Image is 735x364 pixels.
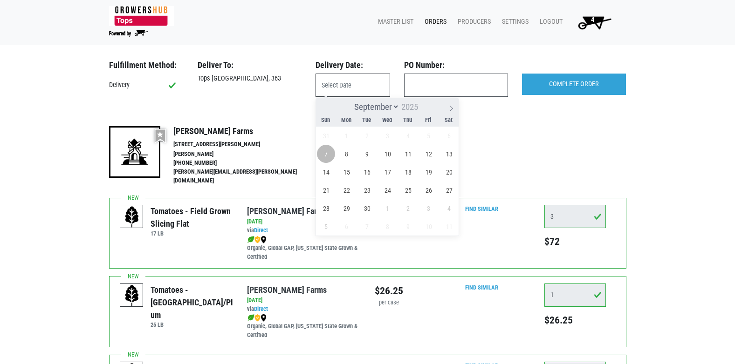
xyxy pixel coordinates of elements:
a: Master List [371,13,417,31]
input: Select Date [316,74,390,97]
span: Sun [316,117,336,123]
span: October 10, 2025 [419,217,438,236]
span: September 8, 2025 [337,145,356,163]
h3: Deliver To: [198,60,302,70]
div: Organic, Global GAP, [US_STATE] State Grown & Certified [247,235,360,262]
img: Powered by Big Wheelbarrow [109,30,148,37]
h3: PO Number: [404,60,508,70]
li: [PERSON_NAME] [173,150,317,159]
span: September 28, 2025 [317,199,335,217]
span: October 3, 2025 [419,199,438,217]
h5: $72 [544,236,606,248]
div: via [247,226,360,235]
span: October 11, 2025 [440,217,458,236]
h5: $26.25 [544,314,606,326]
span: September 24, 2025 [378,181,397,199]
span: September 5, 2025 [419,127,438,145]
div: Organic, Global GAP, [US_STATE] State Grown & Certified [247,313,360,340]
span: September 23, 2025 [358,181,376,199]
span: September 30, 2025 [358,199,376,217]
span: September 12, 2025 [419,145,438,163]
a: Producers [450,13,495,31]
span: October 1, 2025 [378,199,397,217]
span: September 29, 2025 [337,199,356,217]
span: September 10, 2025 [378,145,397,163]
span: 4 [591,16,594,24]
li: [PHONE_NUMBER] [173,159,317,168]
span: September 19, 2025 [419,163,438,181]
div: Tomatoes - Field Grown Slicing Flat [151,205,233,230]
span: Mon [336,117,357,123]
img: safety-e55c860ca8c00a9c171001a62a92dabd.png [254,314,261,322]
h6: 17 LB [151,230,233,237]
span: October 6, 2025 [337,217,356,236]
span: September 9, 2025 [358,145,376,163]
img: placeholder-variety-43d6402dacf2d531de610a020419775a.svg [120,284,144,307]
span: October 9, 2025 [399,217,417,236]
span: September 18, 2025 [399,163,417,181]
span: September 16, 2025 [358,163,376,181]
div: [DATE] [247,296,360,305]
a: Logout [532,13,566,31]
img: 19-7441ae2ccb79c876ff41c34f3bd0da69.png [109,126,160,177]
span: September 27, 2025 [440,181,458,199]
span: September 26, 2025 [419,181,438,199]
span: October 7, 2025 [358,217,376,236]
span: October 4, 2025 [440,199,458,217]
div: Tomatoes - [GEOGRAPHIC_DATA]/Plum [151,283,233,321]
a: [PERSON_NAME] Farms [247,285,327,295]
h3: Delivery Date: [316,60,390,70]
input: COMPLETE ORDER [522,74,626,95]
a: 4 [566,13,619,32]
span: September 4, 2025 [399,127,417,145]
div: [DATE] [247,217,360,226]
h6: 25 LB [151,321,233,328]
img: Cart [574,13,615,32]
span: September 21, 2025 [317,181,335,199]
span: Thu [398,117,418,123]
span: September 14, 2025 [317,163,335,181]
span: Wed [377,117,398,123]
a: Find Similar [465,205,498,212]
span: October 2, 2025 [399,199,417,217]
span: October 5, 2025 [317,217,335,236]
img: map_marker-0e94453035b3232a4d21701695807de9.png [261,314,267,322]
li: [STREET_ADDRESS][PERSON_NAME] [173,140,317,149]
div: $26.25 [375,283,403,298]
a: [PERSON_NAME] Farms [247,206,327,216]
img: 279edf242af8f9d49a69d9d2afa010fb.png [109,6,174,26]
a: Direct [254,227,268,234]
span: September 22, 2025 [337,181,356,199]
span: September 3, 2025 [378,127,397,145]
img: placeholder-variety-43d6402dacf2d531de610a020419775a.svg [120,205,144,229]
a: Direct [254,305,268,312]
li: [PERSON_NAME][EMAIL_ADDRESS][PERSON_NAME][DOMAIN_NAME] [173,168,317,185]
span: September 2, 2025 [358,127,376,145]
h4: [PERSON_NAME] Farms [173,126,317,136]
h3: Fulfillment Method: [109,60,184,70]
span: September 25, 2025 [399,181,417,199]
div: per case [375,298,403,307]
span: Tue [357,117,377,123]
img: map_marker-0e94453035b3232a4d21701695807de9.png [261,236,267,243]
span: September 15, 2025 [337,163,356,181]
img: safety-e55c860ca8c00a9c171001a62a92dabd.png [254,236,261,243]
input: Qty [544,283,606,307]
a: Orders [417,13,450,31]
input: Qty [544,205,606,228]
img: leaf-e5c59151409436ccce96b2ca1b28e03c.png [247,236,254,243]
a: Settings [495,13,532,31]
span: October 8, 2025 [378,217,397,236]
span: September 7, 2025 [317,145,335,163]
span: August 31, 2025 [317,127,335,145]
span: September 20, 2025 [440,163,458,181]
img: leaf-e5c59151409436ccce96b2ca1b28e03c.png [247,314,254,322]
div: Tops [GEOGRAPHIC_DATA], 363 [191,74,309,84]
span: September 6, 2025 [440,127,458,145]
a: Find Similar [465,284,498,291]
select: Month [350,101,399,113]
span: September 11, 2025 [399,145,417,163]
div: via [247,305,360,314]
span: Sat [439,117,459,123]
span: September 1, 2025 [337,127,356,145]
